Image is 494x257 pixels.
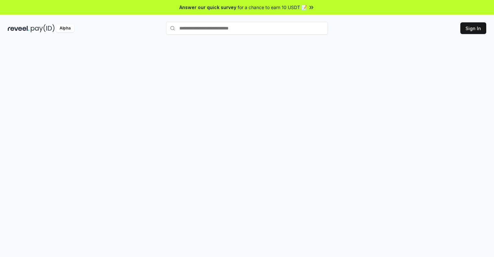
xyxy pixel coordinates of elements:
[8,24,29,32] img: reveel_dark
[179,4,236,11] span: Answer our quick survey
[238,4,307,11] span: for a chance to earn 10 USDT 📝
[460,22,486,34] button: Sign In
[56,24,74,32] div: Alpha
[31,24,55,32] img: pay_id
